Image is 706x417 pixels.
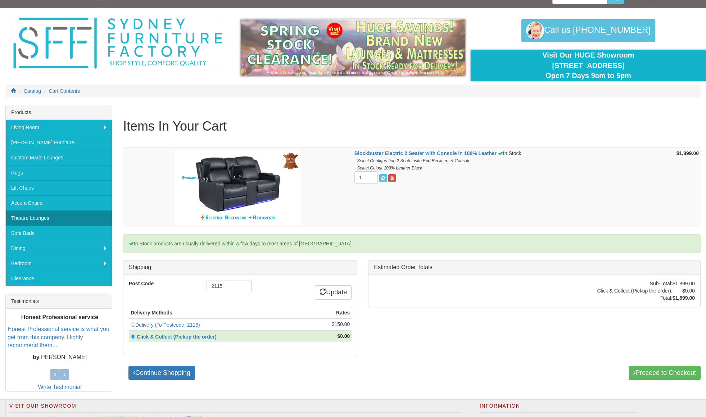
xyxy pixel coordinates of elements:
img: spring-sale.gif [241,19,465,76]
a: Delivery (To Postcode: 2115) [135,322,200,328]
a: Honest Professional service is what you get from this company. Highly recommend them.... [8,326,109,349]
td: In Stock [353,148,655,227]
td: $0.00 [673,287,695,294]
a: Lift Chairs [6,180,112,195]
b: Honest Professional service [21,314,98,320]
a: Dining [6,241,112,256]
td: Total: [597,294,672,302]
div: Products [6,105,112,120]
strong: $1,899.00 [673,295,695,301]
label: Post Code [123,280,201,287]
a: Theatre Lounges [6,210,112,226]
strong: $1,899.00 [676,150,699,156]
div: Visit Our HUGE Showroom [STREET_ADDRESS] Open 7 Days 9am to 5pm [476,50,701,81]
a: Catalog [24,88,41,94]
td: $1,899.00 [673,280,695,287]
td: $150.00 [309,318,352,331]
td: Click & Collect (Pickup the order): [597,287,672,294]
h2: Information [480,403,638,413]
strong: Rates [336,310,350,316]
a: Update [315,285,352,300]
div: Testimonials [6,294,112,309]
img: Blockbuster Electric 2 Seater with Console in 100% Leather [175,150,301,225]
a: Rugs [6,165,112,180]
b: by [33,354,40,360]
i: - Select Configuration 2 Seater with End Recliners & Console [354,158,471,163]
a: Custom Made Lounges [6,150,112,165]
p: [PERSON_NAME] [8,353,112,362]
img: Sydney Furniture Factory [10,15,226,71]
a: Write Testimonial [38,384,81,390]
a: Clearance [6,271,112,286]
h2: Visit Our Showroom [9,403,462,413]
a: Living Room [6,120,112,135]
a: Cart Contents [49,88,80,94]
h1: Items In Your Cart [123,119,701,133]
strong: $0.00 [337,333,350,339]
a: Blockbuster Electric 2 Seater with Console in 100% Leather [354,150,497,156]
strong: Delivery Methods [131,310,172,316]
a: Proceed to Checkout [629,366,701,380]
a: [PERSON_NAME] Furniture [6,135,112,150]
td: Sub-Total: [597,280,672,287]
div: In Stock products are usually delivered within a few days to most areas of [GEOGRAPHIC_DATA]. [123,234,701,253]
a: Sofa Beds [6,226,112,241]
a: Continue Shopping [128,366,195,380]
a: Click & Collect (Pickup the order) [135,334,221,340]
strong: Click & Collect (Pickup the order) [137,334,217,340]
h3: Shipping [129,264,352,271]
a: Accent Chairs [6,195,112,210]
h3: Estimated Order Totals [374,264,695,271]
a: Bedroom [6,256,112,271]
i: - Select Colour 100% Leather Black [354,166,422,171]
